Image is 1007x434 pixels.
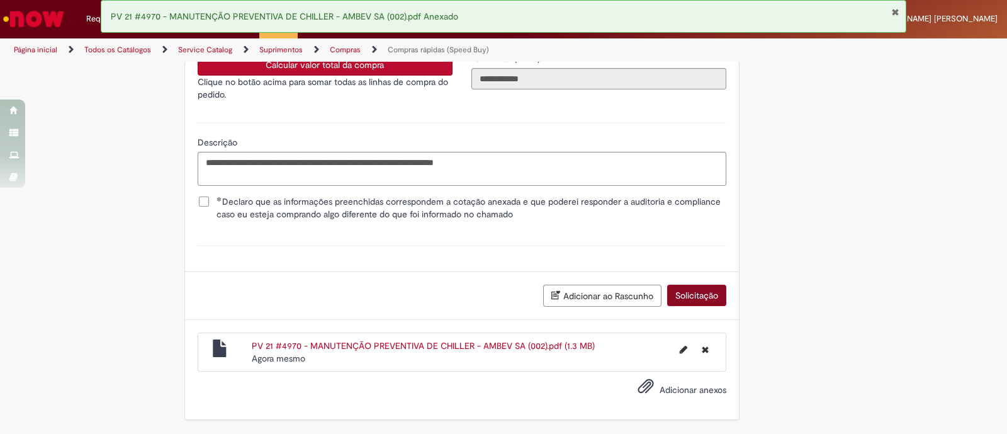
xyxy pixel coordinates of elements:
a: Página inicial [14,45,57,55]
img: ServiceNow [1,6,66,31]
a: Suprimentos [259,45,303,55]
span: [PERSON_NAME] [PERSON_NAME] [868,13,998,24]
a: Service Catalog [178,45,232,55]
input: Valor Total (REAL) [471,68,726,89]
button: Calcular valor total da compra [198,54,453,76]
button: Adicionar anexos [634,375,657,404]
span: PV 21 #4970 - MANUTENÇÃO PREVENTIVA DE CHILLER - AMBEV SA (002).pdf Anexado [111,11,458,22]
a: PV 21 #4970 - MANUTENÇÃO PREVENTIVA DE CHILLER - AMBEV SA (002).pdf (1.3 MB) [252,340,595,351]
a: Todos os Catálogos [84,45,151,55]
button: Excluir PV 21 #4970 - MANUTENÇÃO PREVENTIVA DE CHILLER - AMBEV SA (002).pdf [694,340,716,360]
span: Requisições [86,13,130,25]
span: Agora mesmo [252,353,305,364]
span: Descrição [198,137,240,148]
a: Compras [330,45,361,55]
span: Obrigatório Preenchido [217,197,222,202]
a: Compras rápidas (Speed Buy) [388,45,489,55]
p: Clique no botão acima para somar todas as linhas de compra do pedido. [198,76,453,101]
time: 01/10/2025 14:35:48 [252,353,305,364]
span: Adicionar anexos [660,384,726,396]
ul: Trilhas de página [9,38,662,62]
button: Solicitação [667,285,726,306]
textarea: Descrição [198,152,726,186]
span: Declaro que as informações preenchidas correspondem a cotação anexada e que poderei responder a a... [217,195,726,220]
button: Fechar Notificação [891,7,899,17]
button: Editar nome de arquivo PV 21 #4970 - MANUTENÇÃO PREVENTIVA DE CHILLER - AMBEV SA (002).pdf [672,340,695,360]
button: Adicionar ao Rascunho [543,285,661,307]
